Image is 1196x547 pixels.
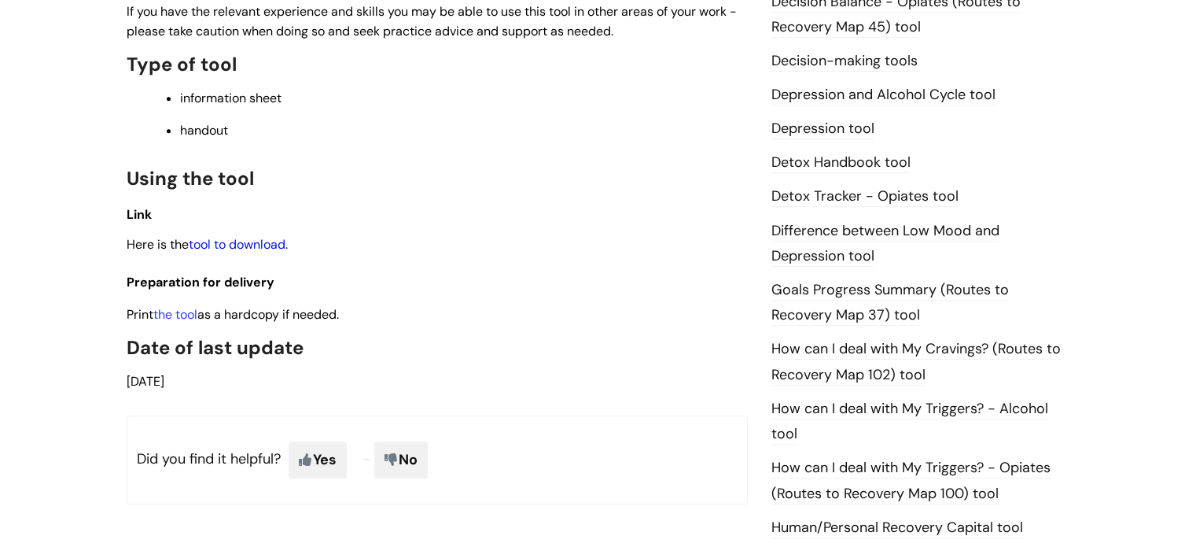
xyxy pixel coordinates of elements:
a: Detox Tracker - Opiates tool [771,187,959,207]
a: Goals Progress Summary (Routes to Recovery Map 37) tool [771,280,1009,326]
span: Yes [289,442,347,478]
span: Print as a hardcopy if needed. [127,306,339,323]
span: Date of last update [127,335,304,360]
a: Depression tool [771,119,874,139]
span: handout [180,122,228,139]
a: the tool [153,306,197,323]
span: information sheet [180,90,282,106]
span: [DATE] [127,373,164,390]
span: Link [127,206,152,223]
a: Human/Personal Recovery Capital tool [771,518,1023,538]
span: Type of tool [127,52,237,76]
a: Difference between Low Mood and Depression tool [771,221,999,267]
span: No [374,442,428,478]
p: Did you find it helpful? [127,416,748,504]
a: Detox Handbook tool [771,153,911,173]
span: Using the tool [127,166,254,190]
a: tool to download [189,236,285,253]
a: How can I deal with My Cravings? (Routes to Recovery Map 102) tool [771,339,1061,385]
span: Here is the . [127,236,288,253]
a: How can I deal with My Triggers? - Opiates (Routes to Recovery Map 100) tool [771,458,1051,504]
span: If you have the relevant experience and skills you may be able to use this tool in other areas of... [127,3,737,39]
a: How can I deal with My Triggers? - Alcohol tool [771,399,1048,445]
a: Decision-making tools [771,51,918,72]
span: Preparation for delivery [127,274,274,290]
a: Depression and Alcohol Cycle tool [771,85,995,105]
